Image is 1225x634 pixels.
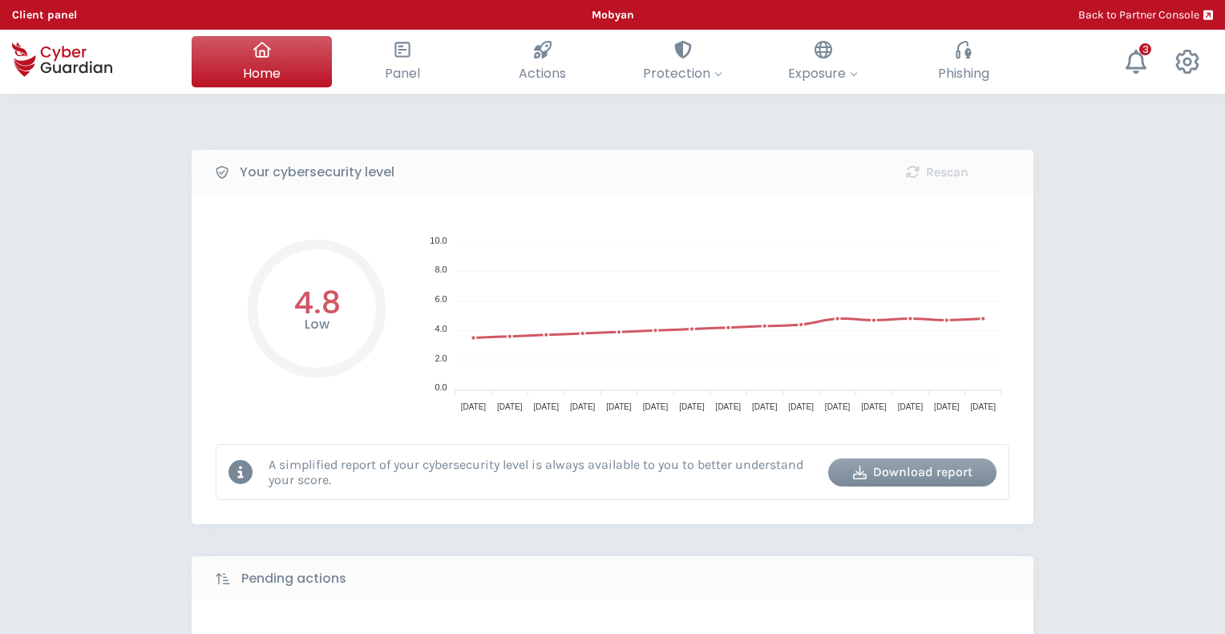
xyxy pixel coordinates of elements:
button: Home [192,36,332,87]
tspan: [DATE] [752,402,778,411]
tspan: [DATE] [461,402,487,411]
b: Client panel [12,8,77,22]
b: Your cybersecurity level [240,163,394,182]
button: Protection [612,36,753,87]
tspan: [DATE] [570,402,596,411]
div: 3 [1139,43,1151,55]
div: Download report [840,462,984,482]
tspan: [DATE] [971,402,997,411]
tspan: 0.0 [435,382,447,392]
tspan: [DATE] [716,402,742,411]
b: Pending actions [241,569,346,588]
tspan: 2.0 [435,353,447,363]
button: Phishing [893,36,1033,87]
tspan: [DATE] [534,402,560,411]
span: Protection [643,63,722,83]
span: Phishing [938,63,989,83]
span: Home [243,63,281,83]
button: Download report [828,458,997,487]
tspan: [DATE] [934,402,960,411]
tspan: 6.0 [435,294,447,304]
button: Exposure [753,36,893,87]
button: Panel [332,36,472,87]
div: Rescan [865,163,1009,182]
tspan: [DATE] [643,402,669,411]
span: Exposure [788,63,858,83]
tspan: [DATE] [898,402,924,411]
a: Back to Partner Console [1078,6,1213,23]
tspan: 4.0 [435,324,447,333]
tspan: [DATE] [861,402,887,411]
tspan: [DATE] [679,402,705,411]
tspan: [DATE] [825,402,851,411]
tspan: [DATE] [788,402,814,411]
tspan: 10.0 [430,236,447,245]
span: Panel [385,63,420,83]
tspan: [DATE] [497,402,523,411]
tspan: 8.0 [435,265,447,274]
span: Actions [519,63,566,83]
tspan: [DATE] [606,402,632,411]
button: Actions [472,36,612,87]
b: Mobyan [592,8,634,22]
button: Rescan [853,158,1021,186]
p: A simplified report of your cybersecurity level is always available to you to better understand y... [269,457,816,487]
